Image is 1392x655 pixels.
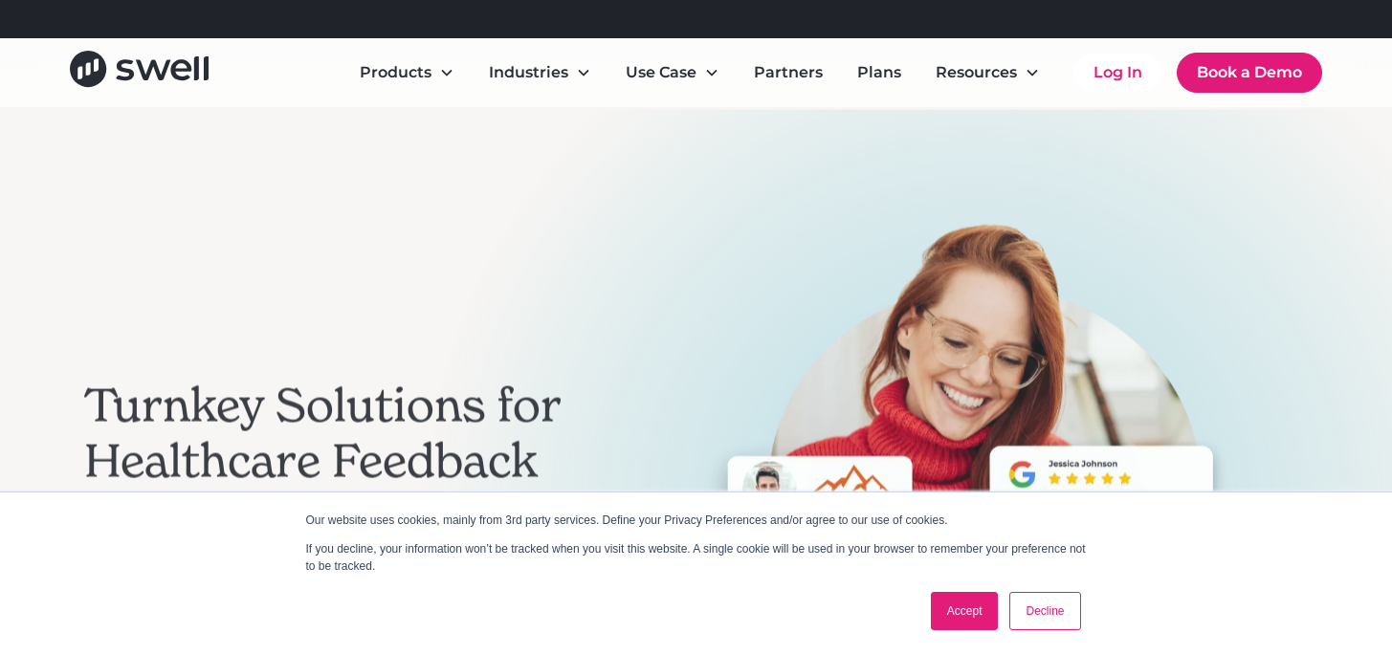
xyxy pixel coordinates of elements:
[70,51,209,94] a: home
[360,61,431,84] div: Products
[842,54,917,92] a: Plans
[306,512,1087,529] p: Our website uses cookies, mainly from 3rd party services. Define your Privacy Preferences and/or ...
[1009,592,1080,630] a: Decline
[1177,53,1322,93] a: Book a Demo
[344,54,470,92] div: Products
[474,54,607,92] div: Industries
[489,61,568,84] div: Industries
[931,592,999,630] a: Accept
[84,379,601,489] h2: Turnkey Solutions for Healthcare Feedback
[610,54,735,92] div: Use Case
[1074,54,1161,92] a: Log In
[920,54,1055,92] div: Resources
[936,61,1017,84] div: Resources
[739,54,838,92] a: Partners
[306,540,1087,575] p: If you decline, your information won’t be tracked when you visit this website. A single cookie wi...
[626,61,696,84] div: Use Case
